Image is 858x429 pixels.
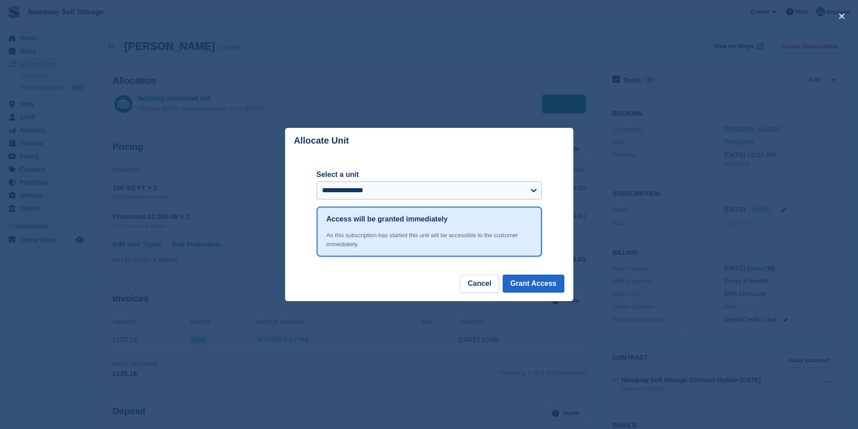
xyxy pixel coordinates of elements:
[327,214,448,225] h1: Access will be granted immediately
[327,231,532,248] div: As this subscription has started this unit will be accessible to the customer immediately.
[294,135,349,146] p: Allocate Unit
[835,9,849,23] button: close
[503,275,564,293] button: Grant Access
[460,275,499,293] button: Cancel
[317,169,542,180] label: Select a unit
